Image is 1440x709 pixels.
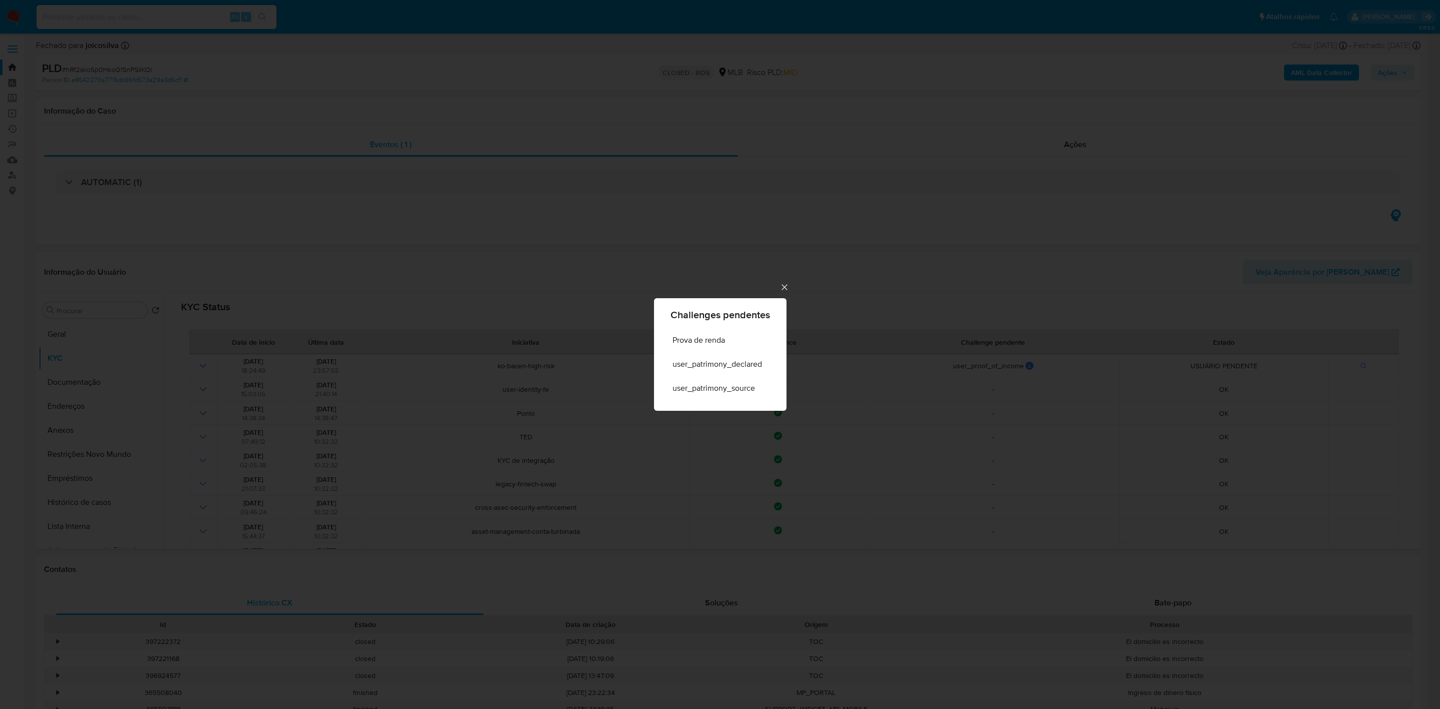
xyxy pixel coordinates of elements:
[670,310,770,320] span: Challenges pendentes
[672,359,762,369] span: user_patrimony_declared
[654,298,786,411] div: Challenges pendentes
[672,383,755,393] span: user_patrimony_source
[664,328,776,400] ul: Challenges list
[672,335,725,345] span: Prova de renda
[779,282,788,291] button: Cerrar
